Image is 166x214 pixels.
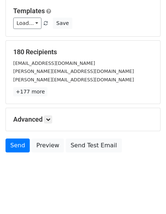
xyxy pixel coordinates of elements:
div: Chatt-widget [129,179,166,214]
h5: 180 Recipients [13,48,153,56]
small: [PERSON_NAME][EMAIL_ADDRESS][DOMAIN_NAME] [13,77,134,82]
a: Load... [13,18,41,29]
iframe: Chat Widget [129,179,166,214]
a: Templates [13,7,45,15]
small: [PERSON_NAME][EMAIL_ADDRESS][DOMAIN_NAME] [13,69,134,74]
h5: Advanced [13,115,153,123]
a: Preview [32,139,64,152]
small: [EMAIL_ADDRESS][DOMAIN_NAME] [13,60,95,66]
a: Send Test Email [66,139,122,152]
a: Send [6,139,30,152]
button: Save [53,18,72,29]
a: +177 more [13,87,47,96]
